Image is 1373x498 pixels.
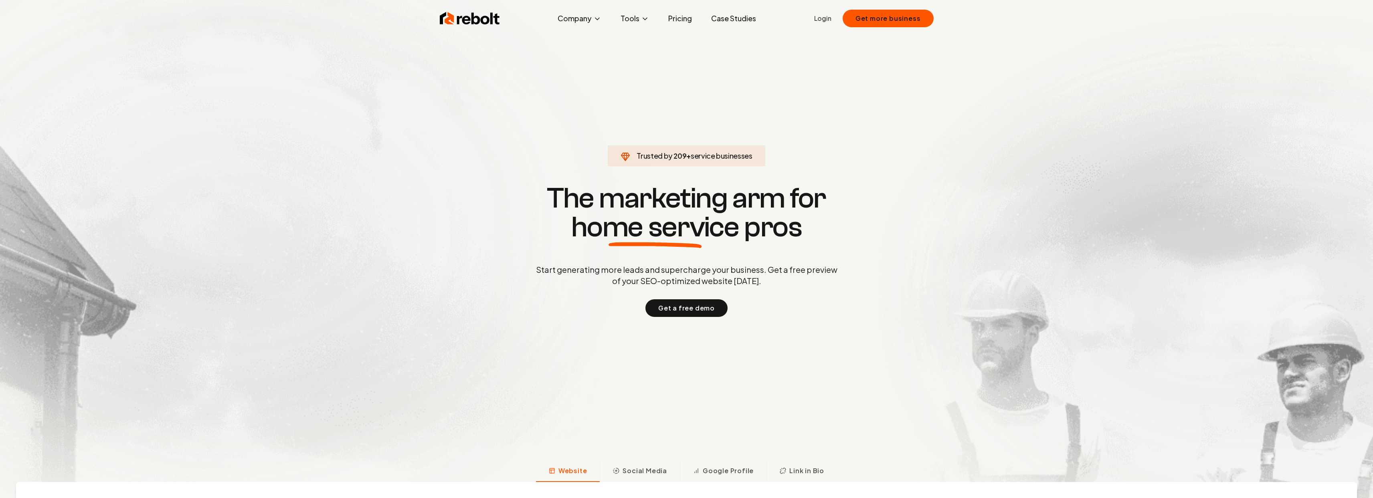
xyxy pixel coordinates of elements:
[680,461,766,482] button: Google Profile
[600,461,680,482] button: Social Media
[662,10,698,26] a: Pricing
[637,151,672,160] span: Trusted by
[703,466,754,476] span: Google Profile
[843,10,934,27] button: Get more business
[789,466,824,476] span: Link in Bio
[814,14,831,23] a: Login
[673,150,686,161] span: 209
[614,10,655,26] button: Tools
[571,213,739,242] span: home service
[691,151,752,160] span: service businesses
[558,466,587,476] span: Website
[623,466,667,476] span: Social Media
[551,10,608,26] button: Company
[440,10,500,26] img: Rebolt Logo
[645,299,728,317] button: Get a free demo
[705,10,762,26] a: Case Studies
[536,461,600,482] button: Website
[686,151,691,160] span: +
[494,184,879,242] h1: The marketing arm for pros
[766,461,837,482] button: Link in Bio
[534,264,839,286] p: Start generating more leads and supercharge your business. Get a free preview of your SEO-optimiz...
